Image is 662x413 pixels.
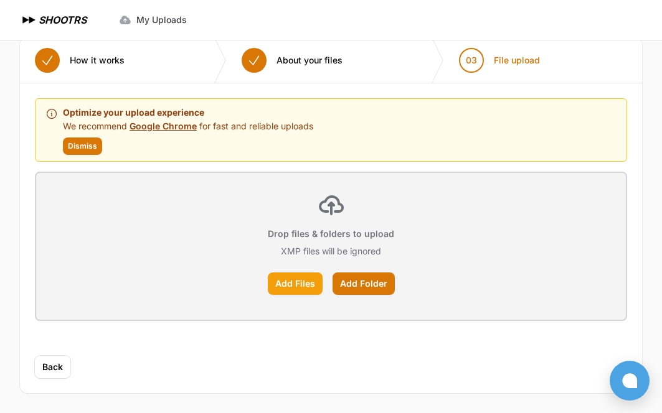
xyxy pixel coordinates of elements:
[42,361,63,373] span: Back
[63,105,313,120] p: Optimize your upload experience
[68,141,97,151] span: Dismiss
[111,9,194,31] a: My Uploads
[268,228,394,240] p: Drop files & folders to upload
[63,120,313,132] p: We recommend for fast and reliable uploads
[20,12,87,27] a: SHOOTRS SHOOTRS
[494,54,540,67] span: File upload
[277,54,343,67] span: About your files
[333,272,395,295] label: Add Folder
[63,137,102,155] button: Dismiss
[444,38,555,83] button: 03 File upload
[268,272,323,295] label: Add Files
[281,245,381,258] p: XMP files will be ignored
[136,14,187,26] span: My Uploads
[20,12,39,27] img: SHOOTRS
[227,38,357,83] button: About your files
[130,121,197,131] a: Google Chrome
[39,12,87,27] h1: SHOOTRS
[35,356,70,378] button: Back
[70,54,125,67] span: How it works
[466,54,477,67] span: 03
[20,38,139,83] button: How it works
[610,361,650,401] button: Open chat window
